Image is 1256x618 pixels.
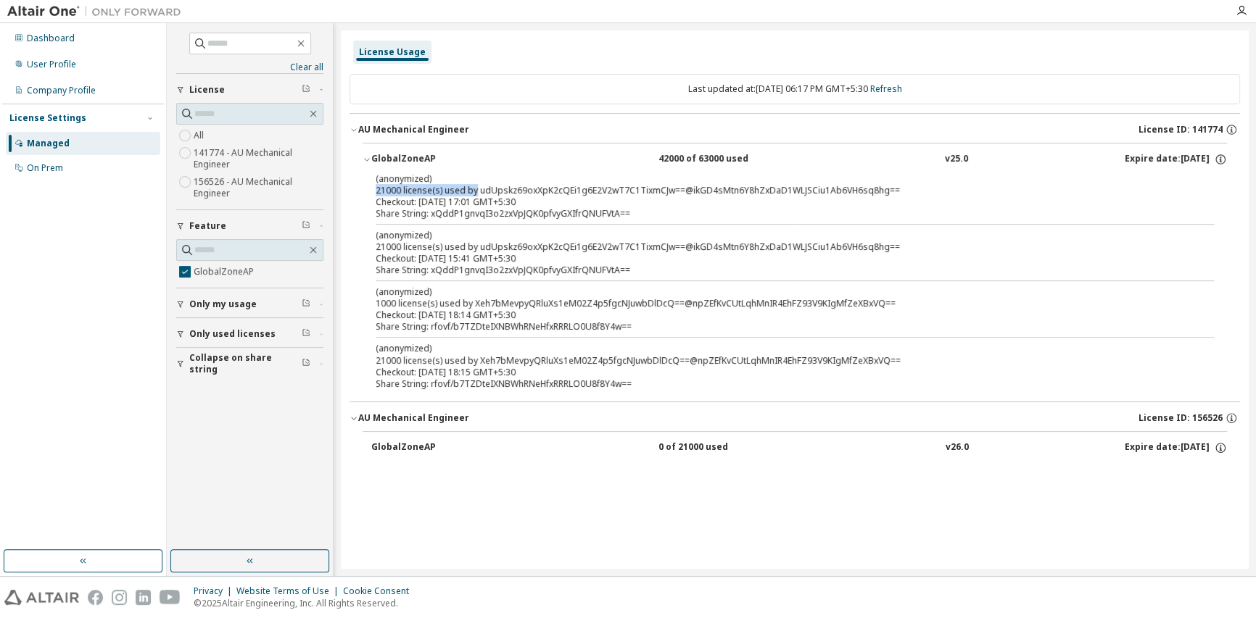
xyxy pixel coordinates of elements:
[189,220,226,232] span: Feature
[376,208,1179,220] div: Share String: xQddP1gnvqI3o2zxVpJQK0pfvyGXIfrQNUFVtA==
[376,285,1179,309] div: 1000 license(s) used by Xeh7bMevpyQRluXs1eM02Z4p5fgcNJuwbDlDcQ==@npZEfKvCUtLqhMnIR4EhFZ93V9KIgMfZ...
[945,153,968,166] div: v25.0
[376,229,1179,253] div: 21000 license(s) used by udUpskz69oxXpK2cQEi1g6E2V2wT7C1TixmCJw==@ikGD4sMtn6Y8hZxDaD1WLJSCiu1Ab6V...
[363,143,1227,175] button: GlobalZoneAP42000 of 63000 usedv25.0Expire date:[DATE]
[945,441,968,454] div: v26.0
[343,585,418,597] div: Cookie Consent
[27,85,96,96] div: Company Profile
[1139,412,1223,424] span: License ID: 156526
[189,298,257,310] span: Only my usage
[302,298,310,310] span: Clear filter
[1139,124,1223,135] span: License ID: 141774
[376,253,1179,264] div: Checkout: [DATE] 15:41 GMT+5:30
[376,285,1179,298] p: (anonymized)
[376,378,1179,390] div: Share String: rfovf/b7TZDteIXNBWhRNeHfxRRRLO0U8f8Y4w==
[176,348,323,380] button: Collapse on share string
[359,46,426,58] div: License Usage
[176,74,323,106] button: License
[376,172,1179,185] p: (anonymized)
[1125,441,1227,454] div: Expire date: [DATE]
[194,585,236,597] div: Privacy
[376,367,1179,378] div: Checkout: [DATE] 18:15 GMT+5:30
[358,124,469,135] div: AU Mechanical Engineer
[302,358,310,369] span: Clear filter
[376,342,1179,366] div: 21000 license(s) used by Xeh7bMevpyQRluXs1eM02Z4p5fgcNJuwbDlDcQ==@npZEfKvCUtLqhMnIR4EhFZ93V9KIgMf...
[27,59,76,70] div: User Profile
[27,138,70,149] div: Managed
[88,590,103,605] img: facebook.svg
[376,342,1179,354] p: (anonymized)
[189,328,276,340] span: Only used licenses
[302,84,310,96] span: Clear filter
[371,153,502,166] div: GlobalZoneAP
[7,4,189,19] img: Altair One
[176,318,323,350] button: Only used licenses
[371,432,1227,464] button: GlobalZoneAP0 of 21000 usedv26.0Expire date:[DATE]
[350,74,1240,104] div: Last updated at: [DATE] 06:17 PM GMT+5:30
[302,328,310,340] span: Clear filter
[194,144,323,173] label: 141774 - AU Mechanical Engineer
[658,441,789,454] div: 0 of 21000 used
[376,229,1179,241] p: (anonymized)
[376,309,1179,321] div: Checkout: [DATE] 18:14 GMT+5:30
[194,173,323,202] label: 156526 - AU Mechanical Engineer
[302,220,310,232] span: Clear filter
[236,585,343,597] div: Website Terms of Use
[658,153,789,166] div: 42000 of 63000 used
[376,172,1179,196] div: 21000 license(s) used by udUpskz69oxXpK2cQEi1g6E2V2wT7C1TixmCJw==@ikGD4sMtn6Y8hZxDaD1WLJSCiu1Ab6V...
[189,352,302,375] span: Collapse on share string
[376,196,1179,208] div: Checkout: [DATE] 17:01 GMT+5:30
[376,321,1179,333] div: Share String: rfovf/b7TZDteIXNBWhRNeHfxRRRLO0U8f8Y4w==
[176,62,323,73] a: Clear all
[27,33,75,44] div: Dashboard
[9,112,86,124] div: License Settings
[160,590,181,605] img: youtube.svg
[136,590,151,605] img: linkedin.svg
[350,402,1240,434] button: AU Mechanical EngineerLicense ID: 156526
[189,84,225,96] span: License
[376,264,1179,276] div: Share String: xQddP1gnvqI3o2zxVpJQK0pfvyGXIfrQNUFVtA==
[870,83,902,95] a: Refresh
[1125,153,1227,166] div: Expire date: [DATE]
[112,590,127,605] img: instagram.svg
[4,590,79,605] img: altair_logo.svg
[176,210,323,242] button: Feature
[176,288,323,320] button: Only my usage
[194,597,418,609] p: © 2025 Altair Engineering, Inc. All Rights Reserved.
[358,412,469,424] div: AU Mechanical Engineer
[194,263,257,280] label: GlobalZoneAP
[350,114,1240,146] button: AU Mechanical EngineerLicense ID: 141774
[194,127,207,144] label: All
[27,162,63,174] div: On Prem
[371,441,502,454] div: GlobalZoneAP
